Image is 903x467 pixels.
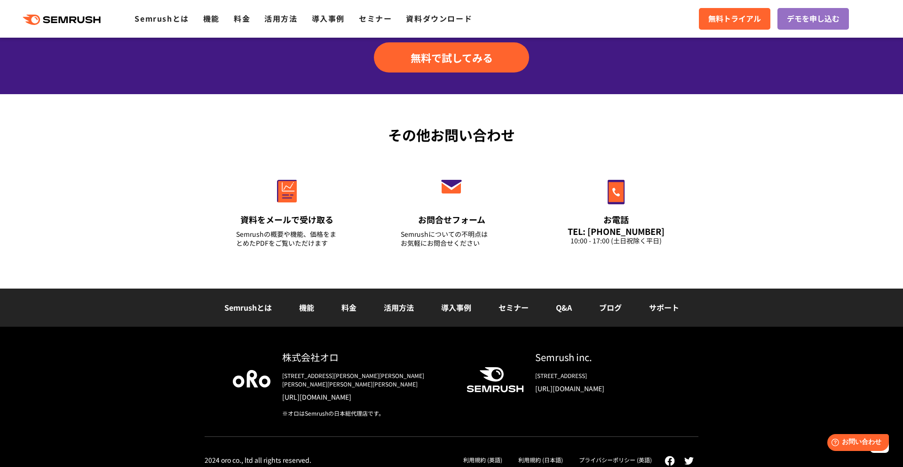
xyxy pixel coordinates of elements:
a: Semrushとは [224,302,272,313]
a: 無料で試してみる [374,42,529,72]
a: 料金 [341,302,356,313]
div: 2024 oro co., ltd all rights reserved. [205,456,311,464]
a: デモを申し込む [777,8,849,30]
a: 導入事例 [312,13,345,24]
a: 無料トライアル [699,8,770,30]
a: 利用規約 (日本語) [518,456,563,464]
span: デモを申し込む [787,13,840,25]
div: お電話 [565,214,667,225]
div: 株式会社オロ [282,350,451,364]
div: TEL: [PHONE_NUMBER] [565,226,667,236]
a: プライバシーポリシー (英語) [579,456,652,464]
a: 活用方法 [384,302,414,313]
a: 機能 [203,13,220,24]
a: 機能 [299,302,314,313]
a: 資料をメールで受け取る Semrushの概要や機能、価格をまとめたPDFをご覧いただけます [216,160,357,259]
div: [STREET_ADDRESS] [535,371,670,380]
a: 活用方法 [264,13,297,24]
a: 利用規約 (英語) [463,456,502,464]
a: [URL][DOMAIN_NAME] [282,392,451,402]
div: Semrushについての不明点は お気軽にお問合せください [401,230,502,248]
a: [URL][DOMAIN_NAME] [535,384,670,393]
a: 資料ダウンロード [406,13,472,24]
a: Q&A [556,302,572,313]
div: お問合せフォーム [401,214,502,225]
a: セミナー [499,302,529,313]
span: 無料トライアル [708,13,761,25]
a: サポート [649,302,679,313]
div: Semrush inc. [535,350,670,364]
a: お問合せフォーム Semrushについての不明点はお気軽にお問合せください [381,160,522,259]
div: その他お問い合わせ [205,124,698,145]
a: セミナー [359,13,392,24]
span: 無料で試してみる [411,50,493,64]
div: 10:00 - 17:00 (土日祝除く平日) [565,236,667,245]
div: [STREET_ADDRESS][PERSON_NAME][PERSON_NAME][PERSON_NAME][PERSON_NAME][PERSON_NAME] [282,371,451,388]
div: ※オロはSemrushの日本総代理店です。 [282,409,451,418]
img: twitter [684,457,694,465]
iframe: Help widget launcher [819,430,893,457]
a: 導入事例 [441,302,471,313]
a: ブログ [599,302,622,313]
div: 資料をメールで受け取る [236,214,338,225]
a: 料金 [234,13,250,24]
img: facebook [665,456,675,466]
a: Semrushとは [135,13,189,24]
div: Semrushの概要や機能、価格をまとめたPDFをご覧いただけます [236,230,338,248]
img: oro company [233,370,270,387]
